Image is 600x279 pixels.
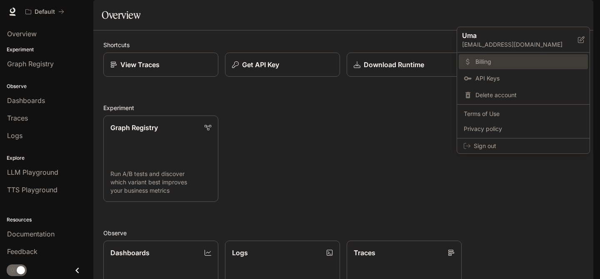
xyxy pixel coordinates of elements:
[462,40,578,49] p: [EMAIL_ADDRESS][DOMAIN_NAME]
[462,30,565,40] p: Uma
[459,121,588,136] a: Privacy policy
[457,27,590,53] div: Uma[EMAIL_ADDRESS][DOMAIN_NAME]
[459,106,588,121] a: Terms of Use
[457,138,590,153] div: Sign out
[464,110,583,118] span: Terms of Use
[475,58,583,66] span: Billing
[459,71,588,86] a: API Keys
[464,125,583,133] span: Privacy policy
[459,88,588,103] div: Delete account
[475,74,583,83] span: API Keys
[474,142,583,150] span: Sign out
[459,54,588,69] a: Billing
[475,91,583,99] span: Delete account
